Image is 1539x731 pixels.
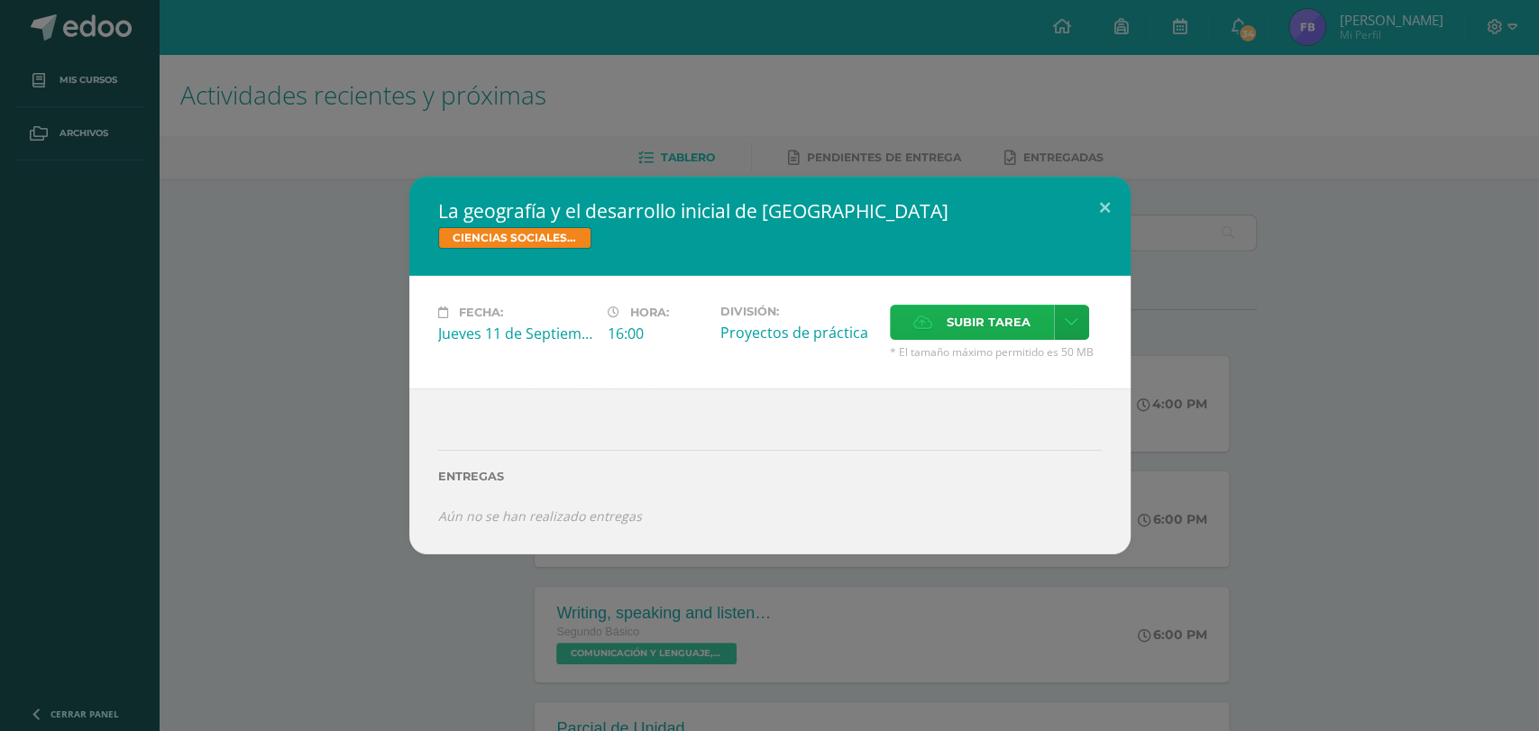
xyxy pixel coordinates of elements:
span: Hora: [630,306,669,319]
span: Fecha: [459,306,503,319]
span: Subir tarea [947,306,1031,339]
div: Jueves 11 de Septiembre [438,324,593,343]
label: Entregas [438,470,1102,483]
div: Proyectos de práctica [720,323,875,343]
span: CIENCIAS SOCIALES, FORMACIÓN CIUDADANA E INTERCULTURALIDAD [438,227,591,249]
h2: La geografía y el desarrollo inicial de [GEOGRAPHIC_DATA] [438,198,1102,224]
span: * El tamaño máximo permitido es 50 MB [890,344,1102,360]
i: Aún no se han realizado entregas [438,507,642,525]
button: Close (Esc) [1079,177,1131,238]
div: 16:00 [608,324,706,343]
label: División: [720,305,875,318]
